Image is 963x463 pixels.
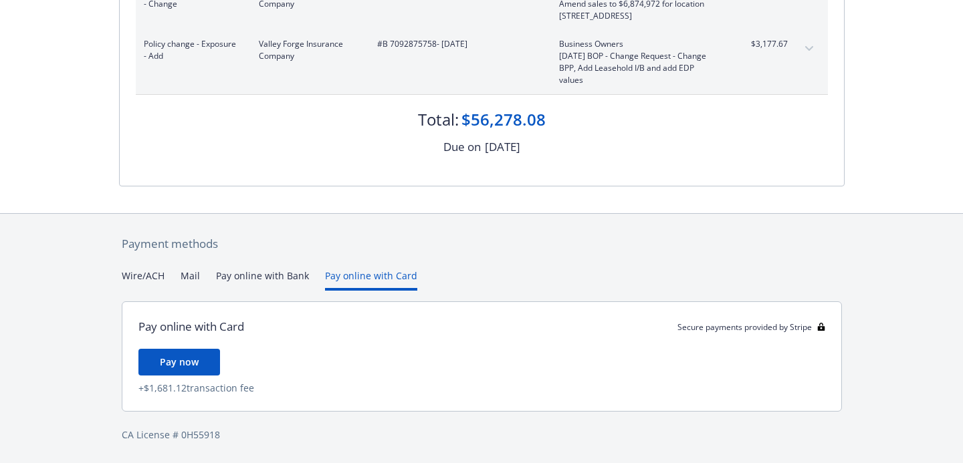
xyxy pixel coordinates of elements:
[160,355,199,368] span: Pay now
[138,318,244,335] div: Pay online with Card
[485,138,520,156] div: [DATE]
[122,269,165,291] button: Wire/ACH
[559,50,716,86] span: [DATE] BOP - Change Request - Change BPP, Add Leasehold I/B and add EDP values
[461,108,546,131] div: $56,278.08
[738,38,788,50] span: $3,177.67
[559,38,716,86] span: Business Owners[DATE] BOP - Change Request - Change BPP, Add Leasehold I/B and add EDP values
[122,235,842,253] div: Payment methods
[677,321,825,333] div: Secure payments provided by Stripe
[144,38,237,62] span: Policy change - Exposure - Add
[798,38,820,59] button: expand content
[136,30,828,94] div: Policy change - Exposure - AddValley Forge Insurance Company#B 7092875758- [DATE]Business Owners[...
[325,269,417,291] button: Pay online with Card
[418,108,459,131] div: Total:
[377,38,538,50] span: #B 7092875758 - [DATE]
[559,38,716,50] span: Business Owners
[138,381,825,395] div: + $1,681.12 transaction fee
[259,38,356,62] span: Valley Forge Insurance Company
[216,269,309,291] button: Pay online with Bank
[122,428,842,442] div: CA License # 0H55918
[138,349,220,375] button: Pay now
[181,269,200,291] button: Mail
[443,138,481,156] div: Due on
